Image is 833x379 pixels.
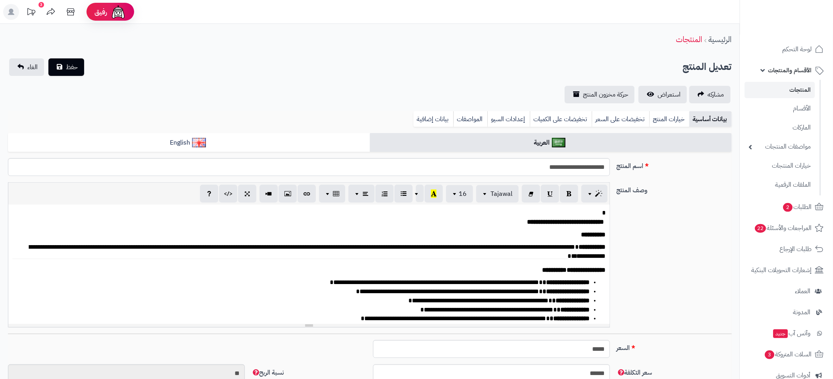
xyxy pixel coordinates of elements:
[765,350,775,359] span: 3
[565,86,635,103] a: حركة مخزون المنتج
[795,286,811,297] span: العملاء
[754,222,812,234] span: المراجعات والأسئلة
[708,90,724,99] span: مشاركه
[613,340,735,353] label: السعر
[745,176,815,193] a: الملفات الرقمية
[783,201,812,213] span: الطلبات
[110,4,126,20] img: ai-face.png
[745,119,815,136] a: الماركات
[745,40,828,59] a: لوحة التحكم
[613,158,735,171] label: اسم المنتج
[552,138,566,147] img: العربية
[689,111,732,127] a: بيانات أساسية
[745,282,828,301] a: العملاء
[476,185,519,203] button: Tajawal
[773,328,811,339] span: وآتس آب
[613,182,735,195] label: وصف المنتج
[658,90,681,99] span: استعراض
[616,368,652,377] span: سعر التكلفة
[192,138,206,147] img: English
[8,133,370,153] a: English
[745,324,828,343] a: وآتس آبجديد
[21,4,41,22] a: تحديثات المنصة
[48,58,84,76] button: حفظ
[683,59,732,75] h2: تعديل المنتج
[745,197,828,217] a: الطلبات2
[9,58,44,76] a: الغاء
[783,44,812,55] span: لوحة التحكم
[414,111,453,127] a: بيانات إضافية
[27,62,38,72] span: الغاء
[453,111,487,127] a: المواصفات
[793,307,811,318] span: المدونة
[755,224,766,233] span: 22
[708,33,732,45] a: الرئيسية
[783,203,793,212] span: 2
[745,157,815,174] a: خيارات المنتجات
[745,138,815,155] a: مواصفات المنتجات
[745,100,815,117] a: الأقسام
[745,219,828,238] a: المراجعات والأسئلة22
[689,86,731,103] a: مشاركه
[370,133,732,153] a: العربية
[446,185,473,203] button: 16
[676,33,702,45] a: المنتجات
[752,265,812,276] span: إشعارات التحويلات البنكية
[530,111,592,127] a: تخفيضات على الكميات
[780,244,812,255] span: طلبات الإرجاع
[745,303,828,322] a: المدونة
[745,240,828,259] a: طلبات الإرجاع
[745,345,828,364] a: السلات المتروكة3
[649,111,689,127] a: خيارات المنتج
[94,7,107,17] span: رفيق
[583,90,628,99] span: حركة مخزون المنتج
[745,82,815,98] a: المنتجات
[773,329,788,338] span: جديد
[745,261,828,280] a: إشعارات التحويلات البنكية
[764,349,812,360] span: السلات المتروكة
[66,62,78,72] span: حفظ
[491,189,512,199] span: Tajawal
[251,368,284,377] span: نسبة الربح
[768,65,812,76] span: الأقسام والمنتجات
[487,111,530,127] a: إعدادات السيو
[592,111,649,127] a: تخفيضات على السعر
[38,2,44,8] div: 3
[639,86,687,103] a: استعراض
[459,189,467,199] span: 16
